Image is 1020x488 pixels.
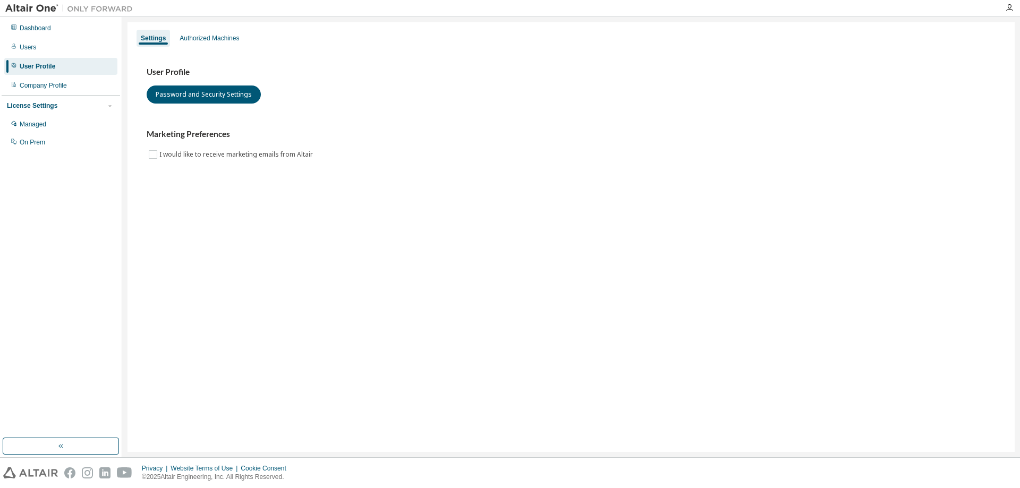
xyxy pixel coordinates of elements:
div: Dashboard [20,24,51,32]
img: altair_logo.svg [3,467,58,478]
div: Managed [20,120,46,129]
div: On Prem [20,138,45,147]
button: Password and Security Settings [147,85,261,104]
img: instagram.svg [82,467,93,478]
img: linkedin.svg [99,467,110,478]
img: Altair One [5,3,138,14]
div: Authorized Machines [180,34,239,42]
p: © 2025 Altair Engineering, Inc. All Rights Reserved. [142,473,293,482]
div: Company Profile [20,81,67,90]
div: Settings [141,34,166,42]
div: License Settings [7,101,57,110]
img: youtube.svg [117,467,132,478]
h3: User Profile [147,67,996,78]
img: facebook.svg [64,467,75,478]
label: I would like to receive marketing emails from Altair [159,148,315,161]
div: Website Terms of Use [171,464,241,473]
h3: Marketing Preferences [147,129,996,140]
div: Privacy [142,464,171,473]
div: Users [20,43,36,52]
div: Cookie Consent [241,464,292,473]
div: User Profile [20,62,55,71]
